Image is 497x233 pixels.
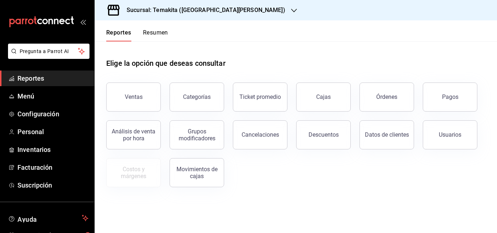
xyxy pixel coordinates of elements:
[239,93,281,100] div: Ticket promedio
[423,120,477,149] button: Usuarios
[423,83,477,112] button: Pagos
[17,145,88,154] span: Inventarios
[17,214,79,222] span: Ayuda
[439,131,461,138] div: Usuarios
[233,83,287,112] button: Ticket promedio
[106,120,161,149] button: Análisis de venta por hora
[20,48,78,55] span: Pregunta a Parrot AI
[242,131,279,138] div: Cancelaciones
[17,91,88,101] span: Menú
[316,93,331,101] div: Cajas
[359,83,414,112] button: Órdenes
[359,120,414,149] button: Datos de clientes
[111,128,156,142] div: Análisis de venta por hora
[170,83,224,112] button: Categorías
[17,162,88,172] span: Facturación
[80,19,86,25] button: open_drawer_menu
[17,180,88,190] span: Suscripción
[121,6,285,15] h3: Sucursal: Temakita ([GEOGRAPHIC_DATA][PERSON_NAME])
[183,93,211,100] div: Categorías
[309,131,339,138] div: Descuentos
[365,131,409,138] div: Datos de clientes
[106,29,168,41] div: navigation tabs
[106,83,161,112] button: Ventas
[233,120,287,149] button: Cancelaciones
[174,166,219,180] div: Movimientos de cajas
[174,128,219,142] div: Grupos modificadores
[106,158,161,187] button: Contrata inventarios para ver este reporte
[442,93,458,100] div: Pagos
[170,120,224,149] button: Grupos modificadores
[17,109,88,119] span: Configuración
[296,83,351,112] a: Cajas
[143,29,168,41] button: Resumen
[17,127,88,137] span: Personal
[8,44,90,59] button: Pregunta a Parrot AI
[125,93,143,100] div: Ventas
[17,73,88,83] span: Reportes
[170,158,224,187] button: Movimientos de cajas
[5,53,90,60] a: Pregunta a Parrot AI
[296,120,351,149] button: Descuentos
[111,166,156,180] div: Costos y márgenes
[106,29,131,41] button: Reportes
[376,93,397,100] div: Órdenes
[106,58,226,69] h1: Elige la opción que deseas consultar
